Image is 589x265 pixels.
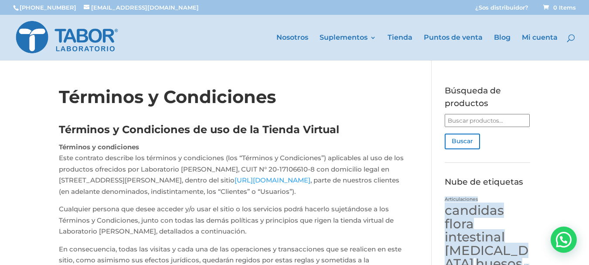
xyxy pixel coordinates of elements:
a: Tienda [388,34,412,60]
a: 0 Items [541,4,576,11]
input: Buscar productos… [445,114,530,127]
h4: Búsqueda de productos [445,85,530,114]
a: Articulaciones (1 producto) [445,196,478,202]
a: [PHONE_NUMBER] [20,4,76,11]
h1: Términos y Condiciones [59,85,406,114]
span: 0 Items [543,4,576,11]
a: Nosotros [276,34,308,60]
a: ¿Sos distribuidor? [475,5,528,15]
a: [URL][DOMAIN_NAME] [235,176,310,184]
strong: Términos y condiciones [59,143,139,151]
a: candidas (2 productos) [445,203,504,218]
h4: Términos y Condiciones de uso de la Tienda Virtual [59,122,406,141]
a: Blog [494,34,511,60]
p: Cualquier persona que desee acceder y/o usar el sitio o los servicios podrá hacerlo sujetándose a... [59,203,406,244]
a: [EMAIL_ADDRESS][DOMAIN_NAME] [84,4,199,11]
img: Laboratorio Tabor [15,19,119,55]
a: flora intestinal (2 productos) [445,216,505,245]
p: Este contrato describe los términos y condiciones (los “Términos y Condiciones”) aplicables al us... [59,141,406,204]
a: Suplementos [320,34,376,60]
button: Buscar [445,134,480,149]
h4: Nube de etiquetas [445,176,530,193]
a: Mi cuenta [522,34,558,60]
a: Puntos de venta [424,34,483,60]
